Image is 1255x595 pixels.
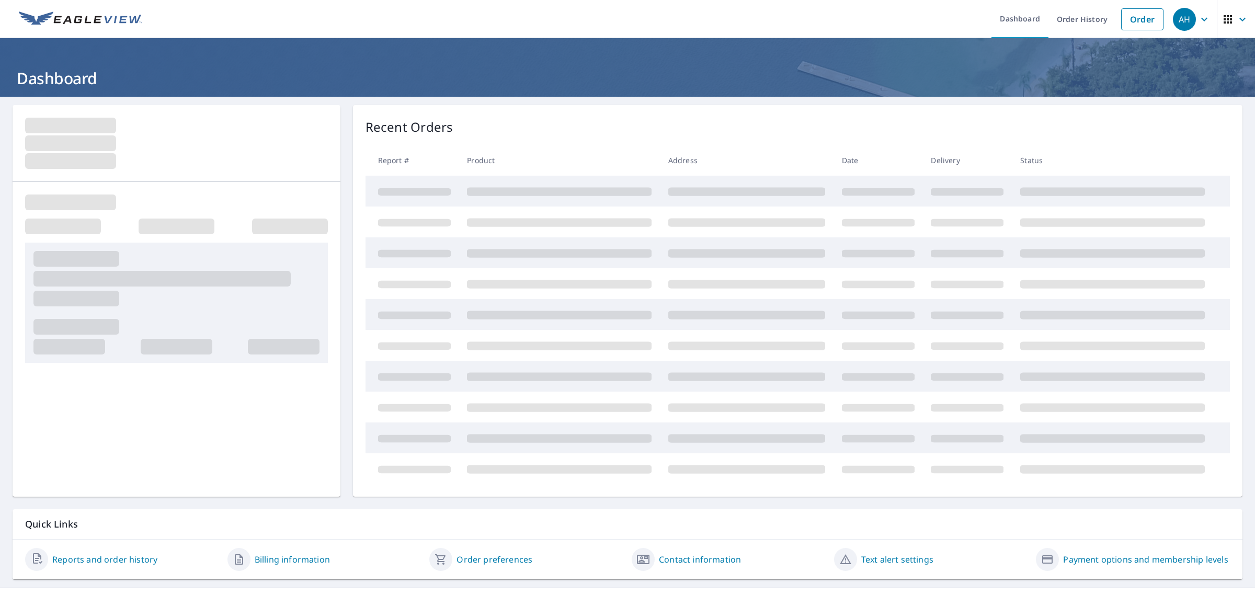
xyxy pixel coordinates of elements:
[25,518,1230,531] p: Quick Links
[52,553,157,566] a: Reports and order history
[366,118,453,136] p: Recent Orders
[1121,8,1163,30] a: Order
[922,145,1012,176] th: Delivery
[1012,145,1213,176] th: Status
[834,145,923,176] th: Date
[366,145,459,176] th: Report #
[660,145,834,176] th: Address
[861,553,933,566] a: Text alert settings
[457,553,532,566] a: Order preferences
[13,67,1242,89] h1: Dashboard
[1063,553,1228,566] a: Payment options and membership levels
[255,553,330,566] a: Billing information
[459,145,660,176] th: Product
[19,12,142,27] img: EV Logo
[659,553,741,566] a: Contact information
[1173,8,1196,31] div: AH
